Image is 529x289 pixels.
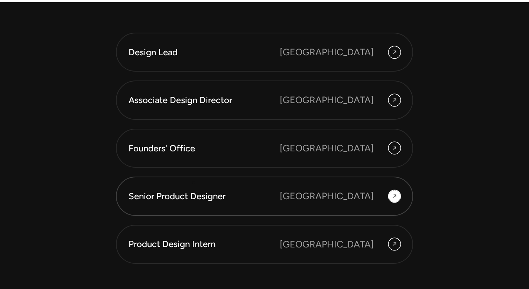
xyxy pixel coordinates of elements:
[129,46,280,59] div: Design Lead
[280,93,374,107] div: [GEOGRAPHIC_DATA]
[116,129,413,168] a: Founders' Office [GEOGRAPHIC_DATA]
[116,225,413,264] a: Product Design Intern [GEOGRAPHIC_DATA]
[129,94,280,106] div: Associate Design Director
[280,189,374,203] div: [GEOGRAPHIC_DATA]
[129,238,280,250] div: Product Design Intern
[116,177,413,216] a: Senior Product Designer [GEOGRAPHIC_DATA]
[129,190,280,203] div: Senior Product Designer
[280,237,374,251] div: [GEOGRAPHIC_DATA]
[116,33,413,72] a: Design Lead [GEOGRAPHIC_DATA]
[280,45,374,59] div: [GEOGRAPHIC_DATA]
[129,142,280,155] div: Founders' Office
[116,81,413,119] a: Associate Design Director [GEOGRAPHIC_DATA]
[280,141,374,155] div: [GEOGRAPHIC_DATA]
